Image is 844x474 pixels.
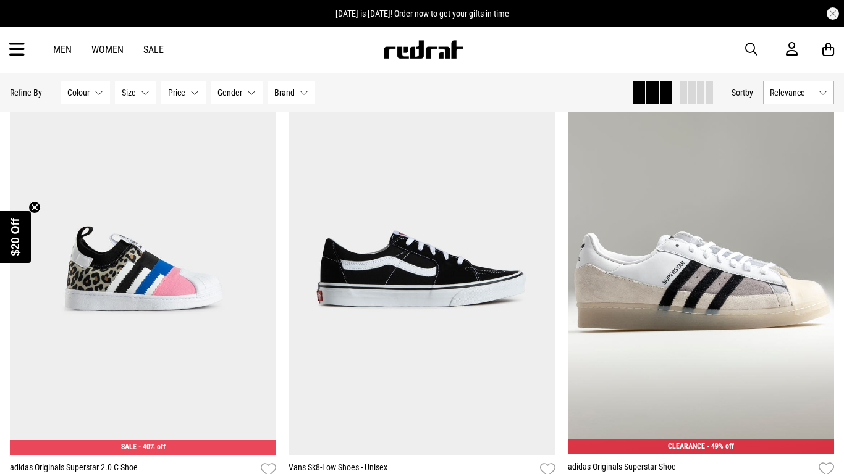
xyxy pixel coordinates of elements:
[28,201,41,214] button: Close teaser
[161,81,206,104] button: Price
[289,81,555,455] img: Vans Sk8-low Shoes - Unisex in Black
[168,88,185,98] span: Price
[707,442,734,451] span: - 49% off
[745,88,753,98] span: by
[61,81,110,104] button: Colour
[763,81,834,104] button: Relevance
[217,88,242,98] span: Gender
[732,85,753,100] button: Sortby
[67,88,90,98] span: Colour
[770,88,814,98] span: Relevance
[568,81,834,454] img: Adidas Originals Superstar Shoe in White
[122,88,136,98] span: Size
[53,44,72,56] a: Men
[10,81,277,455] img: Adidas Originals Superstar 2.0 C Shoe in Black
[138,443,166,451] span: - 40% off
[10,5,47,42] button: Open LiveChat chat widget
[115,81,156,104] button: Size
[91,44,124,56] a: Women
[268,81,315,104] button: Brand
[211,81,263,104] button: Gender
[9,218,22,256] span: $20 Off
[382,40,464,59] img: Redrat logo
[335,9,509,19] span: [DATE] is [DATE]! Order now to get your gifts in time
[10,88,42,98] p: Refine By
[143,44,164,56] a: Sale
[121,443,137,451] span: SALE
[668,442,705,451] span: CLEARANCE
[274,88,295,98] span: Brand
